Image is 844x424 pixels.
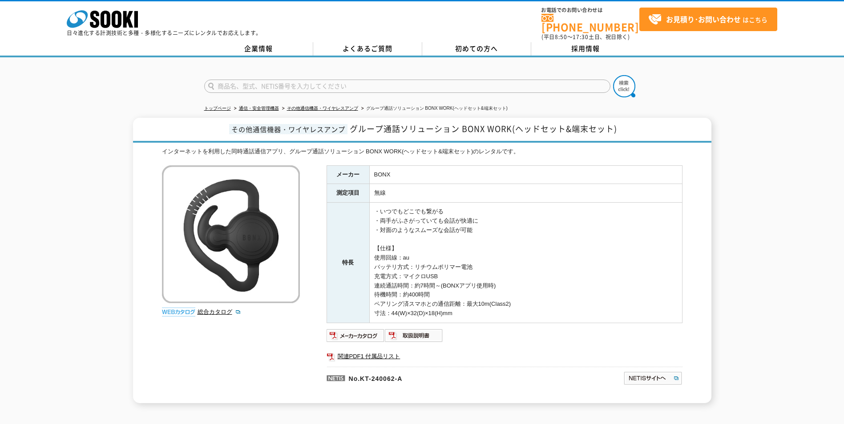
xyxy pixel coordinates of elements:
[327,203,369,323] th: 特長
[639,8,777,31] a: お見積り･お問い合わせはこちら
[541,33,630,41] span: (平日 ～ 土日、祝日除く)
[327,334,385,341] a: メーカーカタログ
[327,328,385,343] img: メーカーカタログ
[327,165,369,184] th: メーカー
[204,106,231,111] a: トップページ
[369,165,682,184] td: BONX
[541,14,639,32] a: [PHONE_NUMBER]
[198,308,241,315] a: 総合カタログ
[204,80,610,93] input: 商品名、型式、NETIS番号を入力してください
[531,42,640,56] a: 採用情報
[313,42,422,56] a: よくあるご質問
[555,33,567,41] span: 8:50
[239,106,279,111] a: 通信・安全管理機器
[573,33,589,41] span: 17:30
[327,367,537,388] p: No.KT-240062-A
[327,351,682,362] a: 関連PDF1 付属品リスト
[162,165,300,303] img: グループ通話ソリューション BONX WORK(ヘッドセット&端末セット)
[162,308,195,316] img: webカタログ
[162,147,682,156] div: インターネットを利用した同時通話通信アプリ、グループ通話ソリューション BONX WORK(ヘッドセット&端末セット)のレンタルです。
[327,184,369,203] th: 測定項目
[369,184,682,203] td: 無線
[229,124,347,134] span: その他通信機器・ワイヤレスアンプ
[350,123,617,135] span: グループ通話ソリューション BONX WORK(ヘッドセット&端末セット)
[648,13,767,26] span: はこちら
[359,104,508,113] li: グループ通話ソリューション BONX WORK(ヘッドセット&端末セット)
[541,8,639,13] span: お電話でのお問い合わせは
[455,44,498,53] span: 初めての方へ
[422,42,531,56] a: 初めての方へ
[666,14,741,24] strong: お見積り･お問い合わせ
[385,328,443,343] img: 取扱説明書
[385,334,443,341] a: 取扱説明書
[613,75,635,97] img: btn_search.png
[623,371,682,385] img: NETISサイトへ
[67,30,262,36] p: 日々進化する計測技術と多種・多様化するニーズにレンタルでお応えします。
[369,203,682,323] td: ・いつでもどこでも繋がる ・両手がふさがっていても会話が快適に ・対面のようなスムーズな会話が可能 【仕様】 使用回線：au バッテリ方式：リチウムポリマー電池 充電方式：マイクロUSB 連続通...
[287,106,358,111] a: その他通信機器・ワイヤレスアンプ
[204,42,313,56] a: 企業情報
